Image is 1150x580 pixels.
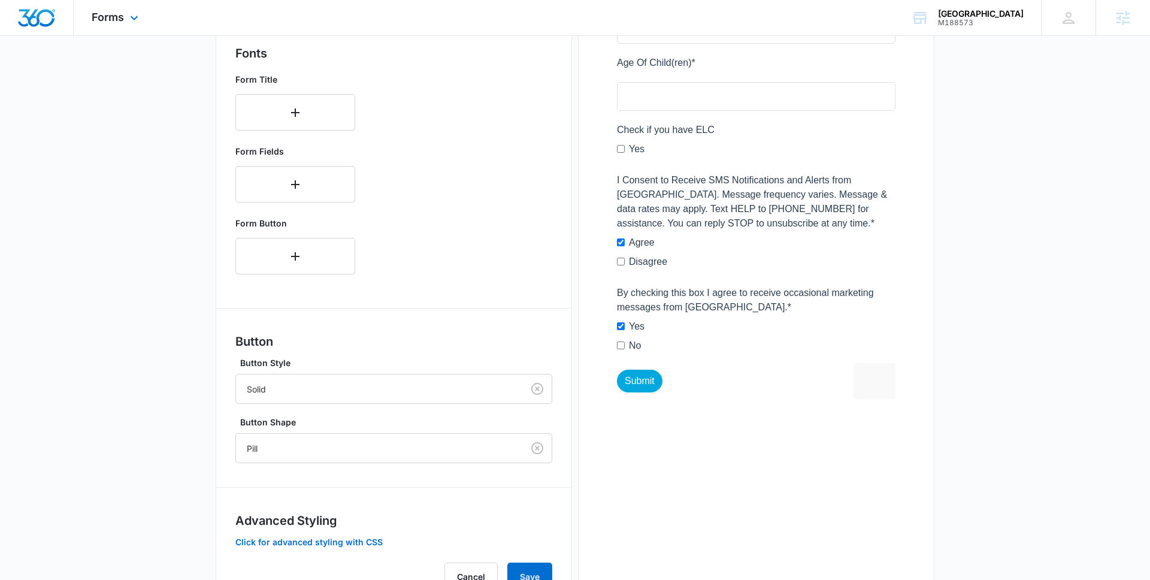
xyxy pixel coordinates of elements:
h3: Advanced Styling [235,512,552,530]
h3: Fonts [235,44,552,62]
div: account id [938,19,1024,27]
label: Button Style [240,357,557,369]
label: Agree [12,424,38,439]
span: Forms [92,11,124,23]
button: Clear [528,379,547,398]
div: account name [938,9,1024,19]
h3: Button [235,333,552,351]
button: Clear [528,439,547,458]
label: Disagree [12,443,50,458]
p: Form Fields [235,145,355,158]
label: Yes [12,508,28,522]
label: No [12,527,24,542]
span: Submit [8,564,38,575]
button: Click for advanced styling with CSS [235,538,383,546]
p: Form Title [235,73,355,86]
p: Form Button [235,217,355,229]
label: Button Shape [240,416,557,428]
label: Yes [12,331,28,345]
